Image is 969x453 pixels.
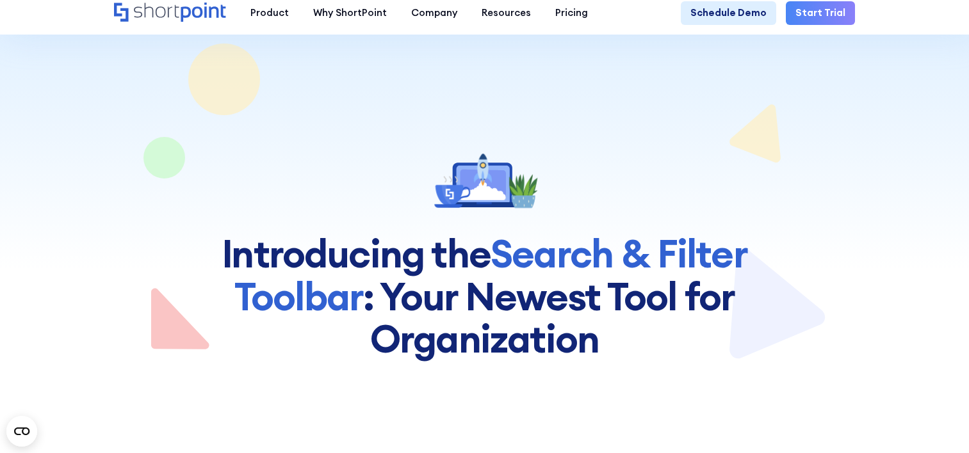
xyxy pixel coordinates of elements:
[301,1,399,26] a: Why ShortPoint
[250,6,289,20] div: Product
[399,1,469,26] a: Company
[313,6,387,20] div: Why ShortPoint
[555,6,588,20] div: Pricing
[6,416,37,447] button: Open CMP widget
[469,1,543,26] a: Resources
[114,3,227,23] a: Home
[482,6,531,20] div: Resources
[786,1,855,26] a: Start Trial
[234,228,747,321] span: Search & Filter Toolbar
[905,392,969,453] iframe: Chat Widget
[681,1,776,26] a: Schedule Demo
[543,1,600,26] a: Pricing
[239,1,302,26] a: Product
[411,6,457,20] div: Company
[194,232,776,360] h1: Introducing the : Your Newest Too﻿l for Organization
